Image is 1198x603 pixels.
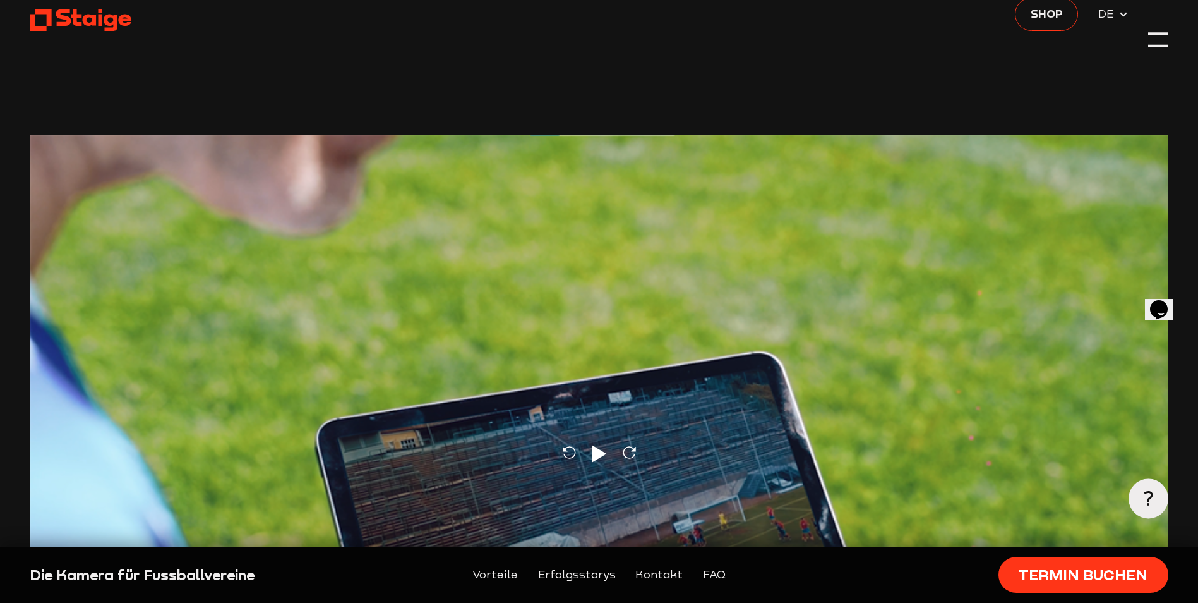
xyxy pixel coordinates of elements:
a: Termin buchen [998,557,1168,593]
a: Erfolgsstorys [538,566,616,584]
div: Die Kamera für Fussballvereine [30,565,303,585]
span: DE [1098,5,1118,23]
a: Kontakt [635,566,683,584]
a: FAQ [703,566,726,584]
a: Vorteile [472,566,518,584]
iframe: chat widget [1145,283,1185,320]
span: Shop [1031,4,1063,22]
